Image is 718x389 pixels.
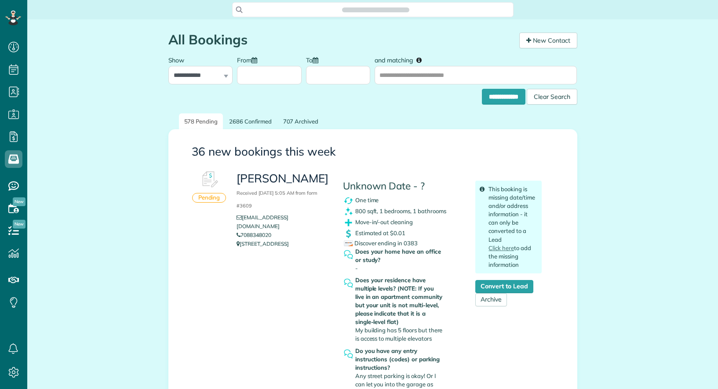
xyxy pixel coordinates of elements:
img: question_symbol_icon-fa7b350da2b2fea416cef77984ae4cf4944ea5ab9e3d5925827a5d6b7129d3f6.png [343,278,354,289]
a: Convert to Lead [475,280,533,293]
label: To [306,51,323,68]
img: question_symbol_icon-fa7b350da2b2fea416cef77984ae4cf4944ea5ab9e3d5925827a5d6b7129d3f6.png [343,349,354,360]
a: 2686 Confirmed [224,113,277,130]
img: recurrence_symbol_icon-7cc721a9f4fb8f7b0289d3d97f09a2e367b638918f1a67e51b1e7d8abe5fb8d8.png [343,195,354,206]
img: Booking #600351 [196,167,222,193]
span: My building has 5 floors but there is access to multiple elevators [355,327,443,342]
label: and matching [375,51,428,68]
span: New [13,220,26,229]
img: clean_symbol_icon-dd072f8366c07ea3eb8378bb991ecd12595f4b76d916a6f83395f9468ae6ecae.png [343,206,354,217]
span: One time [355,196,379,204]
div: Clear Search [527,89,577,105]
a: 578 Pending [179,113,223,130]
a: Clear Search [527,90,577,97]
h3: 36 new bookings this week [192,145,554,158]
span: New [13,197,26,206]
h3: [PERSON_NAME] [237,172,329,210]
a: New Contact [519,33,577,48]
h1: All Bookings [168,33,513,47]
strong: Do you have any entry instructions (codes) or parking instructions? [355,347,444,372]
h4: Unknown Date - ? [343,181,463,192]
img: extras_symbol_icon-f5f8d448bd4f6d592c0b405ff41d4b7d97c126065408080e4130a9468bdbe444.png [343,217,354,228]
img: dollar_symbol_icon-bd8a6898b2649ec353a9eba708ae97d8d7348bddd7d2aed9b7e4bf5abd9f4af5.png [343,228,354,239]
strong: Does your home have an office or study? [355,247,444,264]
label: From [237,51,262,68]
a: 707 Archived [278,113,324,130]
a: Click here [488,244,514,251]
span: - [355,265,358,272]
small: Received [DATE] 5:05 AM from form #3609 [237,190,317,209]
img: question_symbol_icon-fa7b350da2b2fea416cef77984ae4cf4944ea5ab9e3d5925827a5d6b7129d3f6.png [343,249,354,260]
span: 800 sqft, 1 bedrooms, 1 bathrooms [355,207,446,214]
div: Pending [192,193,226,203]
div: This booking is missing date/time and/or address information - it can only be converted to a Lead... [475,181,542,273]
span: Move-in/-out cleaning [355,218,413,225]
strong: Does your residence have multiple levels? (NOTE: If you live in an apartment community but your u... [355,276,444,326]
a: Archive [475,293,507,306]
span: Discover ending in 0383 [344,240,418,247]
span: Search ZenMaid… [351,5,401,14]
a: [EMAIL_ADDRESS][DOMAIN_NAME] [237,214,288,229]
a: 7088348020 [237,232,271,238]
p: [STREET_ADDRESS] [237,240,329,248]
span: Estimated at $0.01 [355,229,405,236]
